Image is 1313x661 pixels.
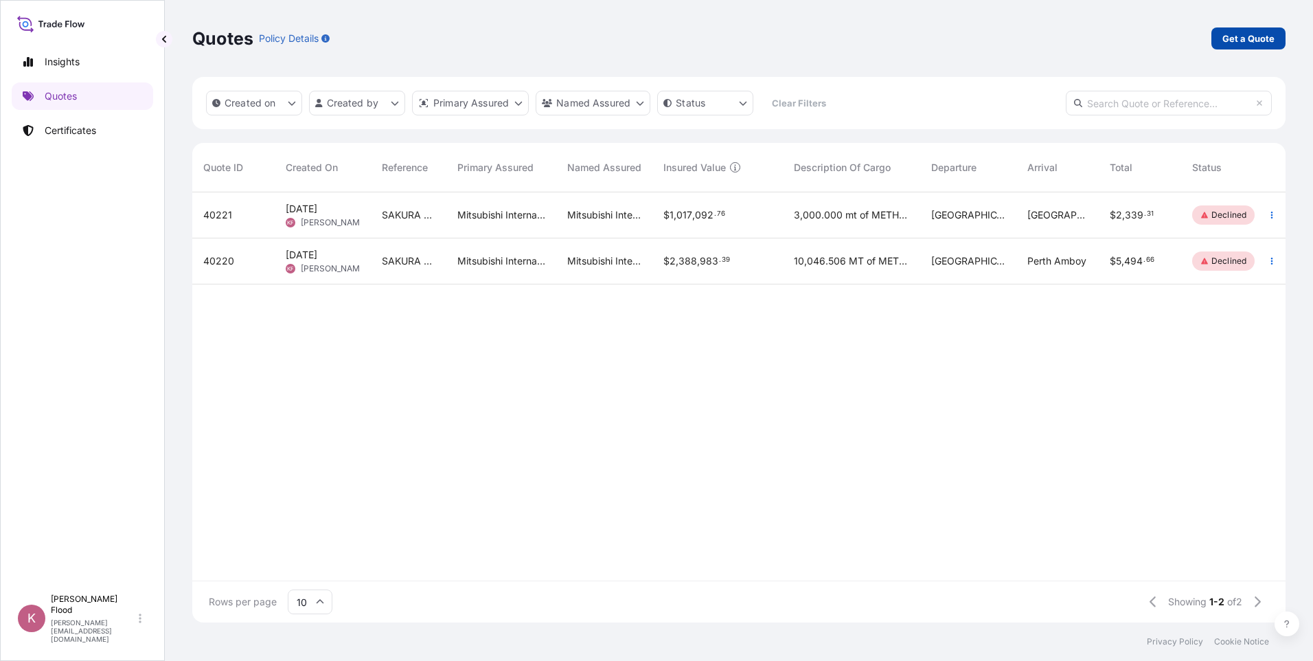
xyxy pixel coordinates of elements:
input: Search Quote or Reference... [1066,91,1272,115]
p: Insights [45,55,80,69]
p: Declined [1211,210,1246,221]
p: Status [676,96,705,110]
button: createdBy Filter options [309,91,405,115]
button: Clear Filters [760,92,837,114]
span: . [719,258,721,262]
span: 092 [695,210,713,220]
button: cargoOwner Filter options [536,91,650,115]
span: . [1144,212,1146,216]
span: Departure [931,161,977,175]
span: KF [287,262,294,276]
span: Insured Value [663,161,726,175]
p: Quotes [192,27,253,49]
span: 76 [717,212,725,216]
button: createdOn Filter options [206,91,302,115]
p: Created on [225,96,276,110]
span: SAKURA ADVANCE 3-26 [382,254,435,268]
span: [GEOGRAPHIC_DATA] [931,254,1005,268]
span: $ [663,256,670,266]
span: , [1122,210,1125,220]
span: [DATE] [286,248,317,262]
span: Showing [1168,595,1207,609]
p: Primary Assured [433,96,509,110]
span: Created On [286,161,338,175]
span: 1 [670,210,674,220]
span: , [676,256,678,266]
span: Mitsubishi International Corporation [567,254,641,268]
span: 339 [1125,210,1143,220]
p: [PERSON_NAME][EMAIL_ADDRESS][DOMAIN_NAME] [51,618,136,643]
p: Quotes [45,89,77,103]
span: , [674,210,676,220]
span: Named Assured [567,161,641,175]
p: Get a Quote [1222,32,1275,45]
span: Rows per page [209,595,277,609]
span: Mitsubishi International Corporation [457,208,545,222]
p: Policy Details [259,32,319,45]
span: 10,046.506 MT of METHANOL in BULK [794,254,909,268]
span: [DATE] [286,202,317,216]
span: Perth Amboy [1027,254,1086,268]
p: Clear Filters [772,96,826,110]
span: , [1121,256,1124,266]
a: Cookie Notice [1214,636,1269,647]
span: 5 [1116,256,1121,266]
span: [GEOGRAPHIC_DATA] [931,208,1005,222]
span: Primary Assured [457,161,534,175]
span: 31 [1147,212,1154,216]
button: distributor Filter options [412,91,529,115]
span: 017 [676,210,692,220]
span: Total [1110,161,1132,175]
span: 39 [722,258,730,262]
span: Mitsubishi International Corporation [457,254,545,268]
span: SAKURA ADVANCE 3-26 NH [382,208,435,222]
span: 3,000.000 mt of METHANOL in BULK [794,208,909,222]
p: Certificates [45,124,96,137]
span: KF [287,216,294,229]
span: , [697,256,700,266]
span: 2 [1116,210,1122,220]
p: Named Assured [556,96,630,110]
span: Mitsubishi International Corporation [567,208,641,222]
p: [PERSON_NAME] Flood [51,594,136,616]
span: [PERSON_NAME] [301,263,367,274]
span: K [27,612,36,625]
span: 40220 [203,254,234,268]
span: 1-2 [1209,595,1224,609]
span: [PERSON_NAME] [301,217,367,228]
span: 494 [1124,256,1143,266]
span: 388 [678,256,697,266]
a: Quotes [12,82,153,110]
button: certificateStatus Filter options [657,91,753,115]
a: Insights [12,48,153,76]
a: Privacy Policy [1147,636,1203,647]
span: 66 [1146,258,1154,262]
a: Certificates [12,117,153,144]
span: Description Of Cargo [794,161,891,175]
span: [GEOGRAPHIC_DATA] [1027,208,1088,222]
span: $ [663,210,670,220]
span: 40221 [203,208,232,222]
span: $ [1110,256,1116,266]
span: . [714,212,716,216]
span: Status [1192,161,1222,175]
p: Declined [1211,256,1246,267]
span: Reference [382,161,428,175]
a: Get a Quote [1211,27,1286,49]
span: 983 [700,256,718,266]
span: of 2 [1227,595,1242,609]
span: , [692,210,695,220]
span: $ [1110,210,1116,220]
p: Created by [327,96,379,110]
span: Arrival [1027,161,1058,175]
span: Quote ID [203,161,243,175]
span: . [1143,258,1145,262]
span: 2 [670,256,676,266]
